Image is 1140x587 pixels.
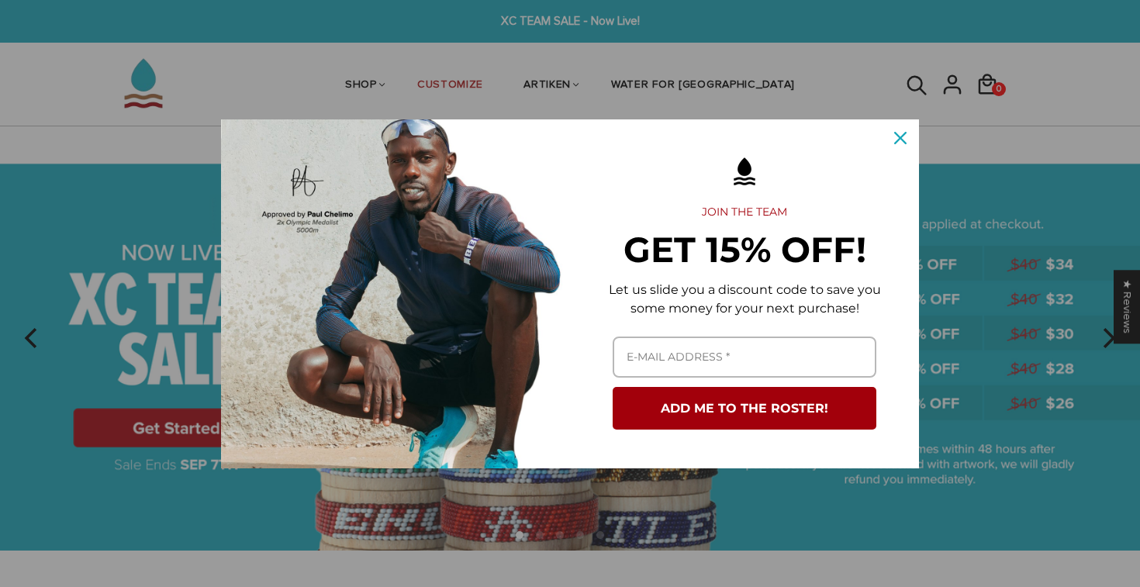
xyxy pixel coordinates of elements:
strong: GET 15% OFF! [624,228,866,271]
p: Let us slide you a discount code to save you some money for your next purchase! [595,281,894,318]
h2: JOIN THE TEAM [595,205,894,219]
input: Email field [613,337,876,378]
button: Close [882,119,919,157]
svg: close icon [894,132,907,144]
button: ADD ME TO THE ROSTER! [613,387,876,430]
